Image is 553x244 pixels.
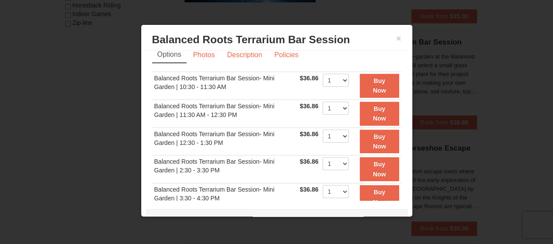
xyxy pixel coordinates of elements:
[373,133,386,150] strong: Buy Now
[152,47,187,63] a: Options
[373,105,386,122] strong: Buy Now
[300,131,319,137] span: $36.86
[360,185,399,209] button: Buy Now
[152,100,298,127] td: Balanced Roots Terrarium Bar Session- Mini Garden | 11:30 AM - 12:30 PM
[373,161,386,177] strong: Buy Now
[300,158,319,165] span: $36.86
[396,34,401,43] button: ×
[300,186,319,193] span: $36.86
[152,183,298,211] td: Balanced Roots Terrarium Bar Session- Mini Garden | 3:30 - 4:30 PM
[146,210,408,231] div: Massanutten Select Classes
[152,155,298,183] td: Balanced Roots Terrarium Bar Session- Mini Garden | 2:30 - 3:30 PM
[300,103,319,110] span: $36.86
[373,77,386,94] strong: Buy Now
[360,130,399,154] button: Buy Now
[188,47,221,63] a: Photos
[221,47,268,63] a: Description
[152,33,401,46] h3: Balanced Roots Terrarium Bar Session
[360,74,399,98] button: Buy Now
[373,189,386,205] strong: Buy Now
[360,102,399,126] button: Buy Now
[300,75,319,82] span: $36.86
[152,127,298,155] td: Balanced Roots Terrarium Bar Session- Mini Garden | 12:30 - 1:30 PM
[152,72,298,100] td: Balanced Roots Terrarium Bar Session- Mini Garden | 10:30 - 11:30 AM
[268,47,304,63] a: Policies
[360,157,399,181] button: Buy Now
